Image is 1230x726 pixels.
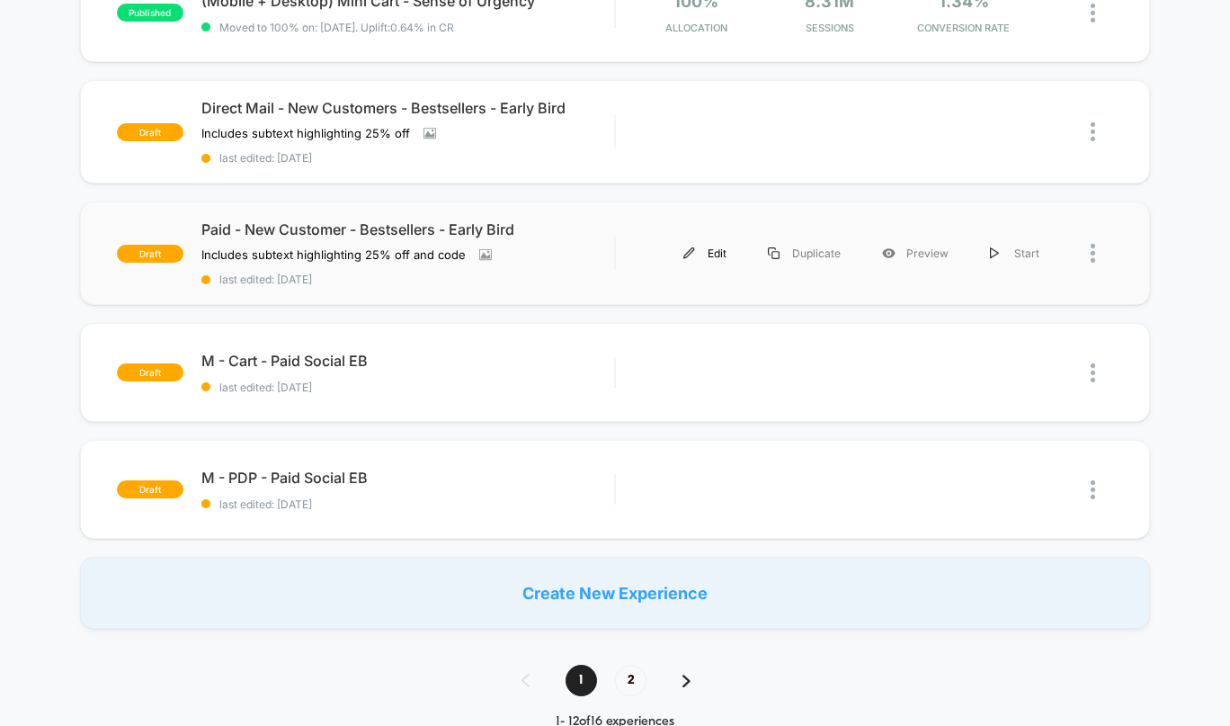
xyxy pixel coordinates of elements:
span: draft [117,363,183,381]
span: 1 [566,665,597,696]
span: last edited: [DATE] [201,151,614,165]
div: Edit [663,233,747,273]
span: Direct Mail - New Customers - Bestsellers - Early Bird [201,99,614,117]
img: close [1091,480,1095,499]
span: M - Cart - Paid Social EB [201,352,614,370]
span: Moved to 100% on: [DATE] . Uplift: 0.64% in CR [219,21,454,34]
span: published [117,4,183,22]
span: Paid - New Customer - Bestsellers - Early Bird [201,220,614,238]
span: draft [117,123,183,141]
div: Start [969,233,1060,273]
div: Create New Experience [80,557,1150,629]
span: draft [117,480,183,498]
span: Includes subtext highlighting 25% off and code [201,247,466,262]
img: pagination forward [682,675,691,687]
img: menu [768,247,780,259]
div: Preview [861,233,969,273]
span: draft [117,245,183,263]
span: last edited: [DATE] [201,497,614,511]
span: Allocation [665,22,727,34]
span: CONVERSION RATE [901,22,1026,34]
img: close [1091,244,1095,263]
img: close [1091,363,1095,382]
span: last edited: [DATE] [201,273,614,286]
img: close [1091,122,1095,141]
span: Includes subtext highlighting 25% off [201,126,410,140]
span: last edited: [DATE] [201,381,614,394]
img: close [1091,4,1095,22]
div: Duplicate [747,233,861,273]
span: 2 [615,665,646,696]
span: Sessions [768,22,893,34]
span: M - PDP - Paid Social EB [201,469,614,487]
img: menu [990,247,999,259]
img: menu [683,247,695,259]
